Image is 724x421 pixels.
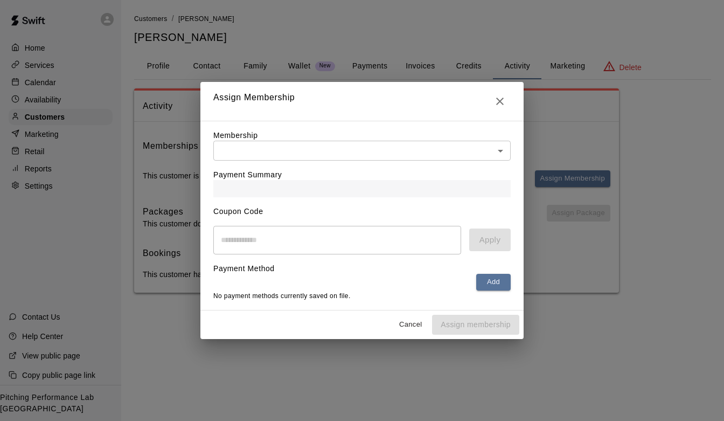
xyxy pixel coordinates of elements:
[213,131,258,140] label: Membership
[476,274,511,291] button: Add
[489,91,511,112] button: Close
[213,207,263,216] label: Coupon Code
[213,292,351,300] span: No payment methods currently saved on file.
[200,82,524,121] h2: Assign Membership
[213,170,282,179] label: Payment Summary
[213,264,275,273] label: Payment Method
[393,316,428,333] button: Cancel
